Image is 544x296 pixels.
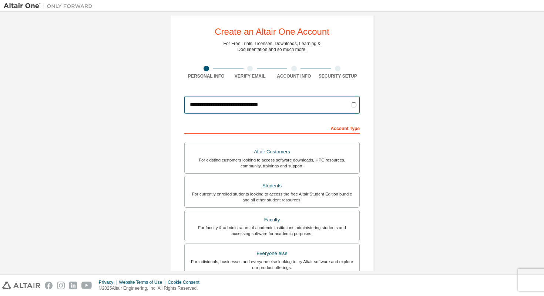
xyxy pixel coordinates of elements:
[189,147,355,157] div: Altair Customers
[189,225,355,237] div: For faculty & administrators of academic institutions administering students and accessing softwa...
[81,282,92,289] img: youtube.svg
[189,181,355,191] div: Students
[316,73,360,79] div: Security Setup
[168,279,204,285] div: Cookie Consent
[189,248,355,259] div: Everyone else
[272,73,316,79] div: Account Info
[69,282,77,289] img: linkedin.svg
[2,282,40,289] img: altair_logo.svg
[189,259,355,271] div: For individuals, businesses and everyone else looking to try Altair software and explore our prod...
[184,122,360,134] div: Account Type
[99,285,204,292] p: © 2025 Altair Engineering, Inc. All Rights Reserved.
[224,41,321,52] div: For Free Trials, Licenses, Downloads, Learning & Documentation and so much more.
[189,157,355,169] div: For existing customers looking to access software downloads, HPC resources, community, trainings ...
[4,2,96,10] img: Altair One
[184,73,228,79] div: Personal Info
[215,27,329,36] div: Create an Altair One Account
[189,215,355,225] div: Faculty
[228,73,272,79] div: Verify Email
[119,279,168,285] div: Website Terms of Use
[57,282,65,289] img: instagram.svg
[99,279,119,285] div: Privacy
[45,282,53,289] img: facebook.svg
[189,191,355,203] div: For currently enrolled students looking to access the free Altair Student Edition bundle and all ...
